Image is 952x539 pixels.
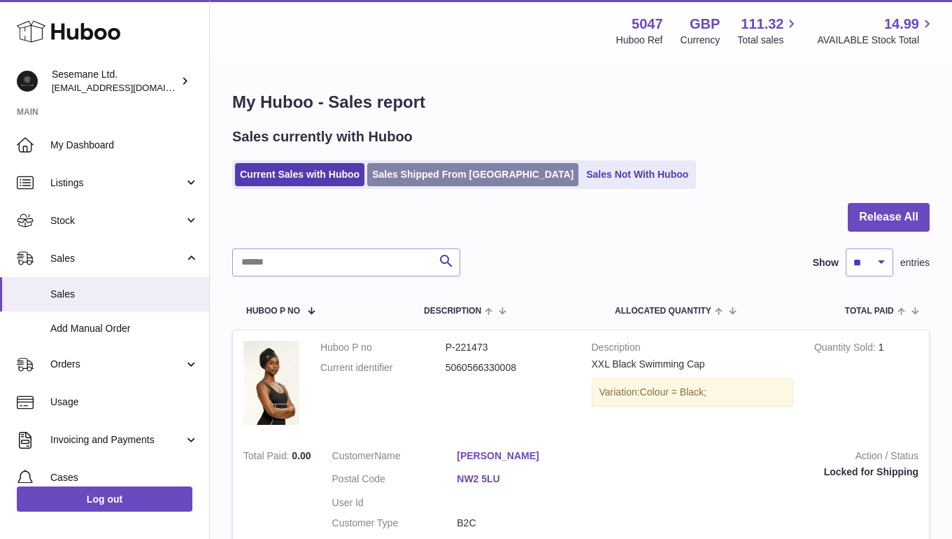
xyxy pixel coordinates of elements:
td: 1 [804,330,929,439]
h2: Sales currently with Huboo [232,127,413,146]
button: Release All [848,203,930,232]
span: AVAILABLE Stock Total [817,34,935,47]
span: Stock [50,214,184,227]
a: NW2 5LU [457,472,582,486]
span: Invoicing and Payments [50,433,184,447]
span: Customer [332,450,375,461]
dt: User Id [332,496,457,510]
strong: GBP [690,15,720,34]
dd: 5060566330008 [446,361,571,374]
a: [PERSON_NAME] [457,449,582,463]
span: My Dashboard [50,139,199,152]
a: 111.32 Total sales [737,15,800,47]
dt: Customer Type [332,517,457,530]
strong: Action / Status [603,449,918,466]
dt: Name [332,449,457,466]
span: Usage [50,395,199,409]
label: Show [813,256,839,269]
img: info@soulcap.com [17,71,38,92]
span: Total sales [737,34,800,47]
div: XXL Black Swimming Cap [592,358,793,371]
span: ALLOCATED Quantity [615,307,711,316]
span: entries [900,256,930,269]
span: Sales [50,252,184,265]
dt: Postal Code [332,472,457,489]
span: Huboo P no [246,307,300,316]
strong: Total Paid [243,450,292,465]
div: Sesemane Ltd. [52,68,178,94]
div: Locked for Shipping [603,465,918,479]
span: 0.00 [292,450,311,461]
a: Current Sales with Huboo [235,163,364,186]
dd: P-221473 [446,341,571,354]
span: Add Manual Order [50,322,199,335]
span: Total paid [845,307,894,316]
span: 14.99 [884,15,919,34]
dt: Huboo P no [320,341,446,354]
a: Sales Not With Huboo [581,163,693,186]
dd: B2C [457,517,582,530]
span: Orders [50,358,184,371]
span: Sales [50,288,199,301]
a: Log out [17,486,192,512]
span: 111.32 [741,15,783,34]
a: 14.99 AVAILABLE Stock Total [817,15,935,47]
span: Cases [50,471,199,484]
span: Colour = Black; [640,386,706,398]
dt: Current identifier [320,361,446,374]
span: Listings [50,176,184,190]
a: Sales Shipped From [GEOGRAPHIC_DATA] [367,163,578,186]
strong: Quantity Sold [814,342,879,356]
div: Currency [681,34,720,47]
img: 50471738258086.jpeg [243,341,299,425]
span: [EMAIL_ADDRESS][DOMAIN_NAME] [52,82,206,93]
div: Variation: [592,378,793,407]
span: Description [424,307,481,316]
h1: My Huboo - Sales report [232,91,930,113]
div: Huboo Ref [616,34,663,47]
strong: 5047 [632,15,663,34]
strong: Description [592,341,793,358]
